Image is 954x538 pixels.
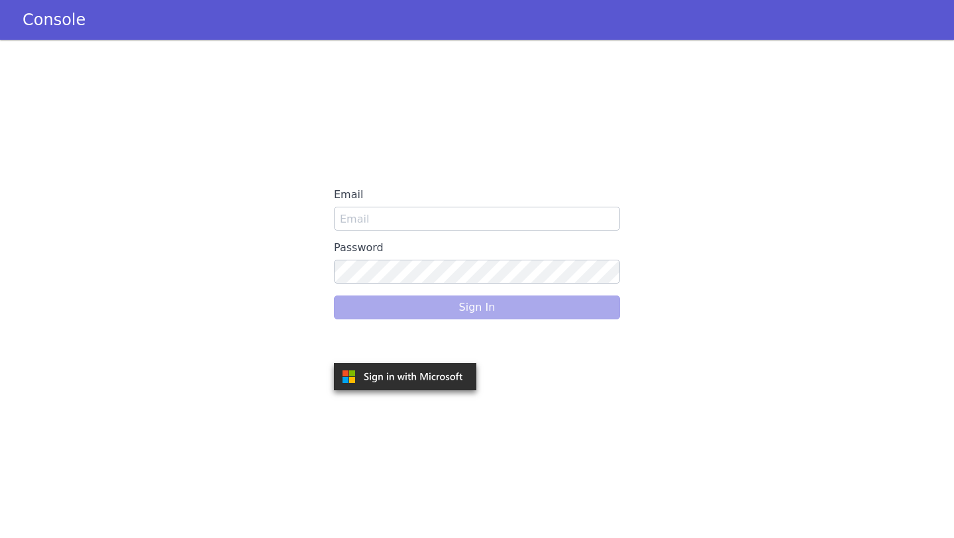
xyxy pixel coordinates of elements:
input: Email [334,207,620,231]
a: Console [7,11,101,29]
label: Password [334,236,620,260]
iframe: Sign in with Google Button [327,330,486,359]
label: Email [334,183,620,207]
img: azure.svg [334,363,476,390]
